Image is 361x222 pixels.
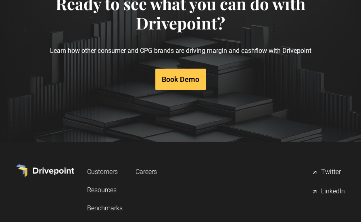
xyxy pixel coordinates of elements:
[155,69,206,90] a: Book Demo
[87,182,123,197] a: Resources
[87,164,123,179] a: Customers
[321,168,341,177] div: Twitter
[311,164,345,180] a: Twitter
[136,164,157,179] a: Careers
[321,187,345,197] div: LinkedIn
[87,201,123,216] a: Benchmarks
[311,184,345,200] a: LinkedIn
[16,33,345,69] p: Learn how other consumer and CPG brands are driving margin and cashflow with Drivepoint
